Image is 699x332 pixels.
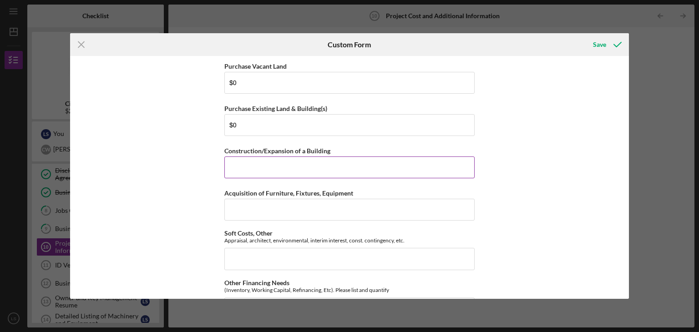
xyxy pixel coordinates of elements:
[224,229,273,237] label: Soft Costs, Other
[328,40,371,49] h6: Custom Form
[224,62,287,70] label: Purchase Vacant Land
[224,279,289,287] label: Other Financing Needs
[224,237,475,244] div: Appraisal, architect, environmental, interim interest, const. contingency, etc.
[593,35,606,54] div: Save
[224,287,475,293] div: (Inventory, Working Capital, Refinancing, Etc). Please list and quantify
[224,147,330,155] label: Construction/Expansion of a Building
[584,35,629,54] button: Save
[224,105,327,112] label: Purchase Existing Land & Building(s)
[224,189,353,197] label: Acquisition of Furniture, Fixtures, Equipment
